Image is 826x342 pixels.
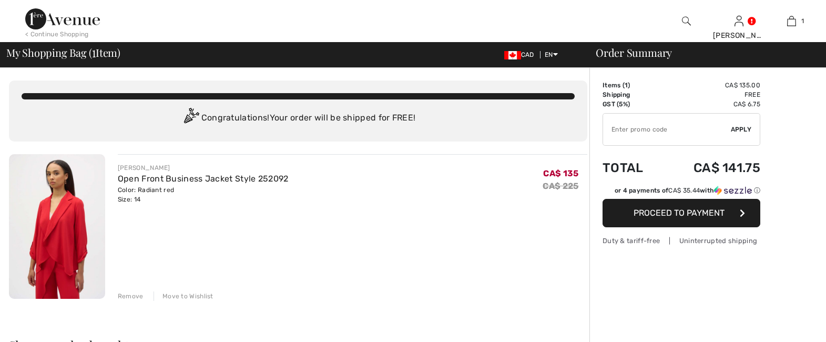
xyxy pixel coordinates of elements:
div: Move to Wishlist [154,291,213,301]
div: Duty & tariff-free | Uninterrupted shipping [603,236,760,246]
span: 1 [92,45,96,58]
td: CA$ 135.00 [662,81,760,90]
span: Apply [731,125,752,134]
td: Total [603,150,662,186]
span: CA$ 35.44 [668,187,700,194]
img: search the website [682,15,691,27]
div: Congratulations! Your order will be shipped for FREE! [22,108,575,129]
span: Proceed to Payment [634,208,725,218]
td: GST (5%) [603,99,662,109]
s: CA$ 225 [543,181,578,191]
span: 1 [625,82,628,89]
div: [PERSON_NAME] [118,163,289,173]
img: Sezzle [714,186,752,195]
td: Shipping [603,90,662,99]
span: CA$ 135 [543,168,578,178]
div: < Continue Shopping [25,29,89,39]
img: Canadian Dollar [504,51,521,59]
div: or 4 payments ofCA$ 35.44withSezzle Click to learn more about Sezzle [603,186,760,199]
td: Free [662,90,760,99]
img: My Info [735,15,743,27]
td: Items ( ) [603,81,662,90]
span: EN [545,51,558,58]
span: My Shopping Bag ( Item) [6,47,120,58]
td: CA$ 6.75 [662,99,760,109]
div: or 4 payments of with [615,186,760,195]
span: 1 [801,16,804,26]
input: Promo code [603,114,731,145]
td: CA$ 141.75 [662,150,760,186]
div: Remove [118,291,144,301]
div: Color: Radiant red Size: 14 [118,185,289,204]
div: [PERSON_NAME] [713,30,764,41]
img: Congratulation2.svg [180,108,201,129]
button: Proceed to Payment [603,199,760,227]
a: Sign In [735,16,743,26]
span: CAD [504,51,538,58]
a: 1 [766,15,817,27]
img: My Bag [787,15,796,27]
img: Open Front Business Jacket Style 252092 [9,154,105,299]
a: Open Front Business Jacket Style 252092 [118,174,289,184]
img: 1ère Avenue [25,8,100,29]
div: Order Summary [583,47,820,58]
